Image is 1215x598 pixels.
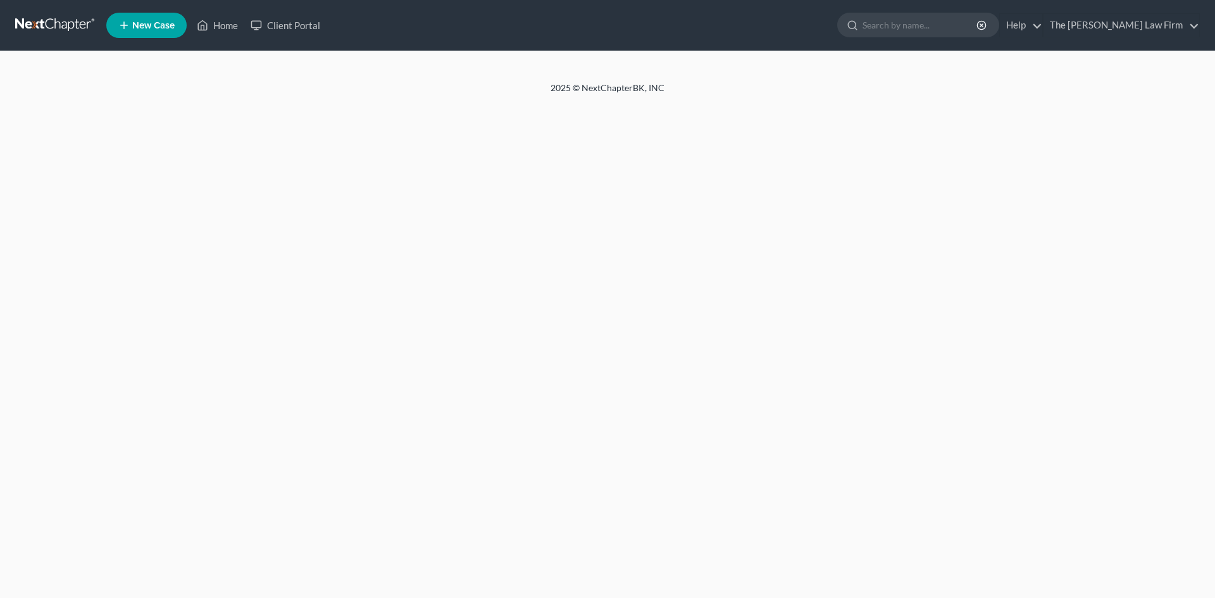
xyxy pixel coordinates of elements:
[190,14,244,37] a: Home
[1000,14,1042,37] a: Help
[863,13,978,37] input: Search by name...
[244,14,327,37] a: Client Portal
[132,21,175,30] span: New Case
[1044,14,1199,37] a: The [PERSON_NAME] Law Firm
[247,82,968,104] div: 2025 © NextChapterBK, INC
